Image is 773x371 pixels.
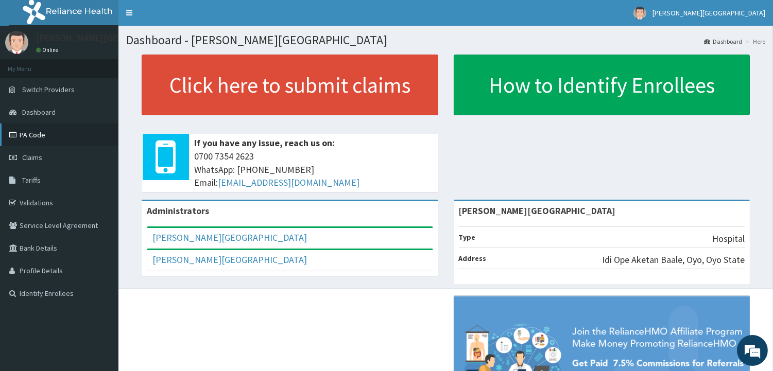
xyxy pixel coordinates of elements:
strong: [PERSON_NAME][GEOGRAPHIC_DATA] [459,205,616,217]
span: Switch Providers [22,85,75,94]
span: Dashboard [22,108,56,117]
b: Address [459,254,487,263]
a: [PERSON_NAME][GEOGRAPHIC_DATA] [152,254,307,266]
a: Dashboard [704,37,742,46]
a: Online [36,46,61,54]
img: User Image [633,7,646,20]
b: Administrators [147,205,209,217]
a: Click here to submit claims [142,55,438,115]
span: 0700 7354 2623 WhatsApp: [PHONE_NUMBER] Email: [194,150,433,189]
p: Idi Ope Aketan Baale, Oyo, Oyo State [602,253,745,267]
img: User Image [5,31,28,54]
b: Type [459,233,476,242]
span: [PERSON_NAME][GEOGRAPHIC_DATA] [652,8,765,17]
li: Here [743,37,765,46]
span: Tariffs [22,175,41,185]
span: Claims [22,153,42,162]
a: How to Identify Enrollees [454,55,750,115]
p: [PERSON_NAME][GEOGRAPHIC_DATA] [36,33,188,43]
h1: Dashboard - [PERSON_NAME][GEOGRAPHIC_DATA] [126,33,765,47]
a: [EMAIL_ADDRESS][DOMAIN_NAME] [218,176,359,188]
p: Hospital [712,232,745,245]
b: If you have any issue, reach us on: [194,137,335,149]
a: [PERSON_NAME][GEOGRAPHIC_DATA] [152,232,307,243]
